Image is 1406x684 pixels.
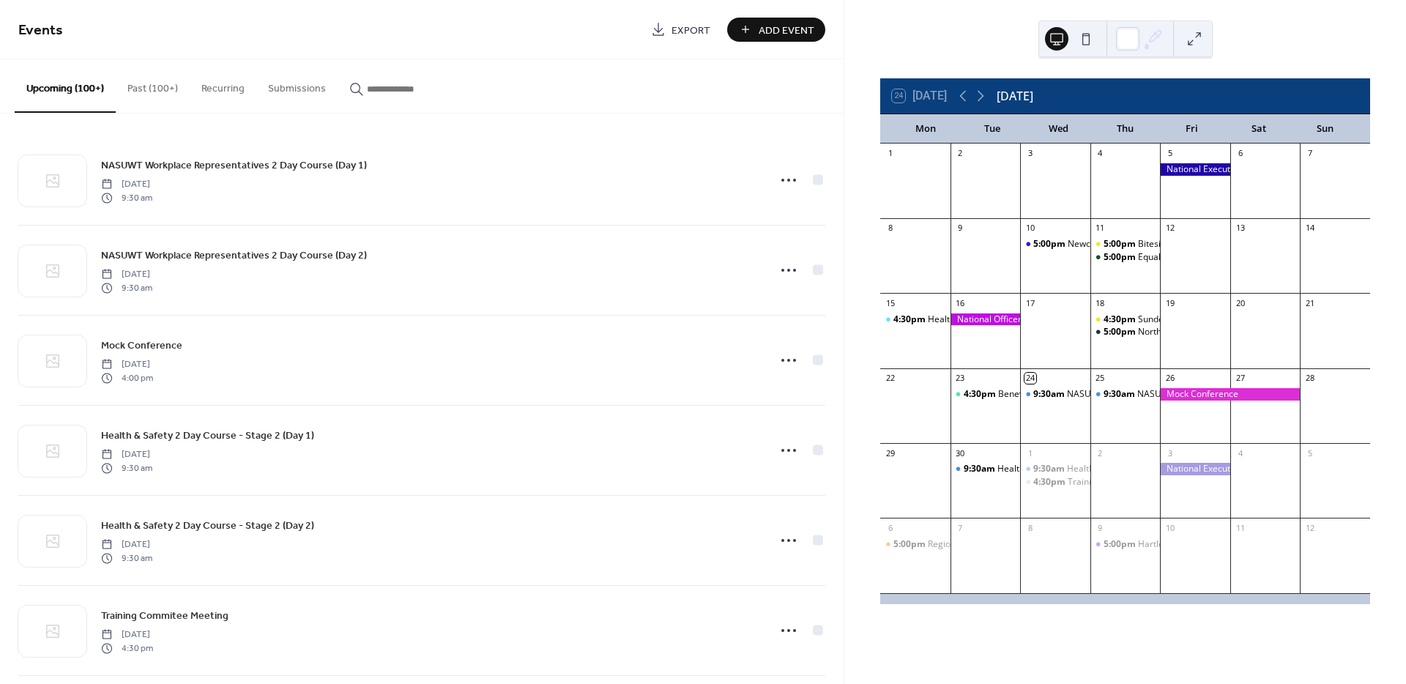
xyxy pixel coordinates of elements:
span: 5:00pm [893,538,928,551]
div: Sunderland Association Meeting [1090,313,1161,326]
div: 5 [1304,447,1315,458]
div: Sunderland Association Meeting [1138,313,1270,326]
div: 25 [1095,373,1106,384]
div: 17 [1024,297,1035,308]
a: NASUWT Workplace Representatives 2 Day Course (Day 2) [101,247,367,264]
div: Sat [1225,114,1292,144]
div: 11 [1095,223,1106,234]
div: 15 [885,297,896,308]
div: 6 [1235,148,1246,159]
div: National Executive Meeting [1160,163,1230,176]
span: [DATE] [101,178,152,191]
div: Hartlepool OGM [1138,538,1205,551]
div: 24 [1024,373,1035,384]
div: 11 [1235,522,1246,533]
div: Benevolence Committee AGM [998,388,1121,401]
span: [DATE] [101,538,152,551]
div: Fri [1158,114,1225,144]
div: 3 [1164,447,1175,458]
div: 20 [1235,297,1246,308]
div: NASUWT Workplace Representatives 2 Day Course (Day 2) [1090,388,1161,401]
button: Upcoming (100+) [15,59,116,113]
div: 7 [1304,148,1315,159]
span: NASUWT Workplace Representatives 2 Day Course (Day 1) [101,158,367,174]
span: Events [18,16,63,45]
div: NASUWT Workplace Representatives 2 Day Course (Day 1) [1067,388,1306,401]
div: Training Commitee Meeting [1020,476,1090,488]
div: 9 [955,223,966,234]
div: 23 [955,373,966,384]
div: Health & Safety 2 Day Course - Stage 2 (Day 1) [951,463,1021,475]
span: 5:00pm [1104,251,1138,264]
div: Equalities Committee Meeting [1090,251,1161,264]
div: 4 [1235,447,1246,458]
div: 19 [1164,297,1175,308]
div: Hartlepool OGM [1090,538,1161,551]
div: 10 [1164,522,1175,533]
span: 9:30 am [101,191,152,204]
span: 4:00 pm [101,371,153,384]
div: 18 [1095,297,1106,308]
a: Training Commitee Meeting [101,607,228,624]
span: 5:00pm [1104,238,1138,250]
span: 5:00pm [1033,238,1068,250]
span: Add Event [759,23,814,38]
span: Training Commitee Meeting [101,609,228,624]
span: Mock Conference [101,338,182,354]
div: 6 [885,522,896,533]
span: Export [672,23,710,38]
div: Regional Committee Meeting [928,538,1046,551]
span: NASUWT Workplace Representatives 2 Day Course (Day 2) [101,248,367,264]
div: 4 [1095,148,1106,159]
div: Equalities Committee Meeting [1138,251,1261,264]
div: 5 [1164,148,1175,159]
span: 9:30 am [101,461,152,475]
span: 4:30pm [964,388,998,401]
div: NASUWT Workplace Representatives 2 Day Course (Day 1) [1020,388,1090,401]
span: [DATE] [101,358,153,371]
div: 28 [1304,373,1315,384]
div: Training Commitee Meeting [1068,476,1182,488]
div: Thu [1092,114,1158,144]
div: 30 [955,447,966,458]
div: 1 [885,148,896,159]
div: Health & Safety 2 Day Course - Stage 2 (Day 1) [997,463,1188,475]
div: 3 [1024,148,1035,159]
div: 10 [1024,223,1035,234]
a: NASUWT Workplace Representatives 2 Day Course (Day 1) [101,157,367,174]
div: 12 [1304,522,1315,533]
div: 12 [1164,223,1175,234]
div: Newcastle Association Executive & Officers Meeting [1068,238,1279,250]
div: 22 [885,373,896,384]
span: 9:30 am [101,551,152,565]
a: Health & Safety 2 Day Course - Stage 2 (Day 2) [101,517,314,534]
a: Mock Conference [101,337,182,354]
div: Newcastle Association Executive & Officers Meeting [1020,238,1090,250]
div: 7 [955,522,966,533]
div: Benevolence Committee AGM [951,388,1021,401]
div: Mon [892,114,959,144]
span: 4:30pm [893,313,928,326]
div: Health & Safety 2 Day Course - Stage 2 (Day 2) [1020,463,1090,475]
div: National Officers Meeting [951,313,1021,326]
span: [DATE] [101,448,152,461]
div: National Executive Meeting [1160,463,1230,475]
div: 8 [885,223,896,234]
span: [DATE] [101,628,153,642]
span: Health & Safety 2 Day Course - Stage 2 (Day 2) [101,518,314,534]
div: Sun [1292,114,1358,144]
div: Health, Safety & Wellbeing Committee Meeting [880,313,951,326]
span: 4:30 pm [101,642,153,655]
div: 9 [1095,522,1106,533]
div: Tue [959,114,1025,144]
a: Export [640,18,721,42]
div: 2 [955,148,966,159]
div: 29 [885,447,896,458]
div: NASUWT Workplace Representatives 2 Day Course (Day 2) [1137,388,1377,401]
div: 21 [1304,297,1315,308]
div: North Tyneside Executive Meeting [1090,326,1161,338]
span: 9:30am [1033,388,1067,401]
a: Health & Safety 2 Day Course - Stage 2 (Day 1) [101,427,314,444]
div: 16 [955,297,966,308]
a: Add Event [727,18,825,42]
